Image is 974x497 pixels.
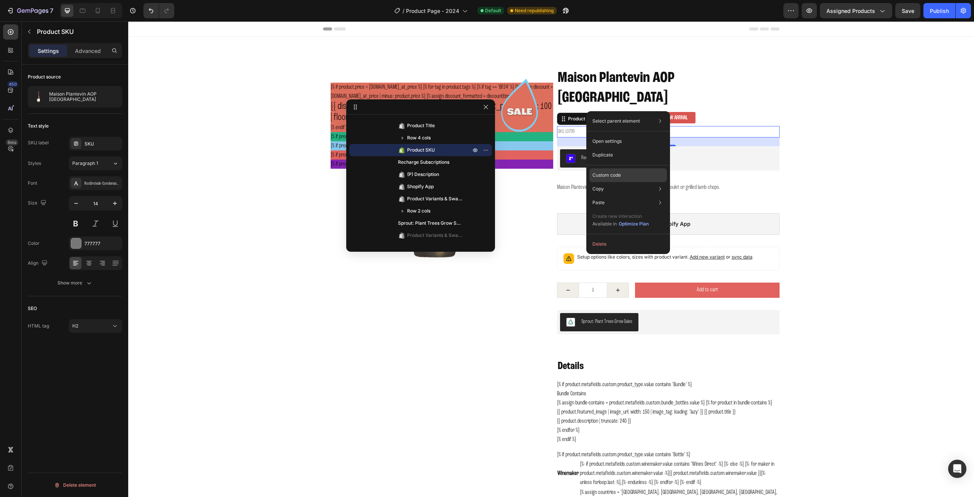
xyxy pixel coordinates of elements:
[449,232,624,240] p: Setup options like colors, sizes with product variant.
[576,388,607,394] a: {{ product.title }}
[592,118,640,125] p: Select parent element
[202,129,425,138] div: {% if product.metafields.custom.organic.value %} Organic {% endif %}
[75,47,101,55] p: Advanced
[57,279,93,287] div: Show more
[28,180,37,187] div: Font
[429,46,651,87] h1: Maison Plantevin AOP [GEOGRAPHIC_DATA]
[429,163,592,169] p: Maison Plantevin AOP [GEOGRAPHIC_DATA]. Perfect with cassoulet or grilled lamb chops.
[50,6,53,15] p: 7
[592,152,613,158] p: Duplicate
[515,7,554,14] span: Need republishing
[143,3,174,18] div: Undo/Redo
[6,139,18,145] div: Beta
[407,207,430,215] span: Row 2 cols
[592,185,604,192] p: Copy
[28,139,49,146] div: SKU label
[948,460,966,478] div: Open Intercom Messenger
[532,88,564,105] pre: New Arrival
[453,133,493,141] div: Recharge Subscriptions
[407,171,439,178] span: (P) Description
[507,261,651,276] button: Add to cart
[592,221,617,227] span: Available in
[28,123,49,129] div: Text style
[28,198,48,208] div: Size
[438,94,469,101] div: Product SKU
[530,198,562,207] div: Shopify App
[429,368,651,377] h2: Bundle Contains
[429,438,452,466] th: Winemaker
[429,89,455,104] div: €14.15
[407,183,434,190] span: Shopify App
[592,172,621,179] p: Custom code
[28,276,122,290] button: Show more
[618,220,649,228] button: Optimize Plan
[479,262,500,276] button: increment
[84,180,120,187] div: RocGrotesk-CondensedLight
[603,233,624,238] span: sync data
[429,105,651,116] h2: SKU 10799
[202,120,425,129] div: {% if product.metafields.custom.sustainable.value %} Sustainable {% endif %}
[407,232,463,239] span: Product Variants & Swatches
[485,7,501,14] span: Default
[128,21,974,497] iframe: Design area
[592,199,605,206] p: Paste
[3,3,57,18] button: 7
[407,195,463,203] span: Product Variants & Swatches
[923,3,955,18] button: Publish
[28,305,37,312] div: SEO
[28,74,61,80] div: Product source
[589,237,667,251] button: Delete
[541,449,633,455] a: {{ product.metafields.custom.winemaker.value }}
[432,292,510,310] button: Sprout: Plant Trees Grow Sales
[28,323,49,329] div: HTML tag
[432,128,500,146] button: Recharge Subscriptions
[38,47,59,55] p: Settings
[230,93,237,100] span: OFF
[451,438,651,466] td: {%- if product.metafields.custom.winemaker.value contains 'Wines Direct' -%} {%- else -%} {%- for...
[202,80,425,101] span: {{ discount_formatted| divided_by: [DOMAIN_NAME]_at_price | times: 100 | floor}}%
[407,146,435,154] span: Product SKU
[407,134,431,142] span: Row 4 cols
[84,141,120,147] div: SKU
[54,481,96,490] div: Delete element
[31,89,46,104] img: product feature img
[592,138,622,145] p: Open settings
[826,7,875,15] span: Assigned Products
[69,319,122,333] button: H2
[49,91,119,102] p: Maison Plantevin AOP [GEOGRAPHIC_DATA]
[202,61,425,111] div: {% if product.price < [DOMAIN_NAME]_at_price %} {% for tag in product.tags %} {% if tag == 'BF24'...
[429,262,450,276] button: decrement
[597,233,624,238] span: or
[820,3,892,18] button: Assigned Products
[28,258,49,268] div: Align
[498,88,516,105] pre: Sale
[406,7,459,15] span: Product Page - 2024
[28,160,41,167] div: Styles
[398,219,463,227] span: Sprout: Plant Trees Grow Sales
[562,233,597,238] span: Add new variant
[403,7,404,15] span: /
[429,337,651,353] h2: Details
[72,160,98,167] span: Paragraph 1
[619,221,649,227] div: Optimize Plan
[398,158,449,166] span: Recharge Subscriptions
[28,479,122,491] button: Delete element
[592,213,649,220] p: Create new interaction
[453,296,504,304] div: Sprout: Plant Trees Grow Sales
[84,240,120,247] div: 777777
[37,27,119,36] p: Product SKU
[69,157,122,170] button: Paragraph 1
[202,111,425,120] div: {% if product.metafields.custom.vegan.value %} Vegan {% endif %}
[895,3,920,18] button: Save
[568,263,590,274] div: Add to cart
[28,240,40,247] div: Color
[72,323,78,329] span: H2
[438,296,447,305] img: CKWWhLbF0_YCEAE=.png
[429,377,651,414] ul: {% assign bundle-contains = product.metafields.custom.bundle_bottles.value %} {% for product in b...
[902,8,914,14] span: Save
[202,138,425,147] div: {% if product.metafields.custom.biodynamic.value %} Biodynamic {% endif %}
[407,122,435,129] span: Product Title
[458,89,485,104] div: €15.75
[930,7,949,15] div: Publish
[429,388,575,394] span: {{ product.featured_image | image_url: width: 150 | image_tag: loading: 'lazy' }}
